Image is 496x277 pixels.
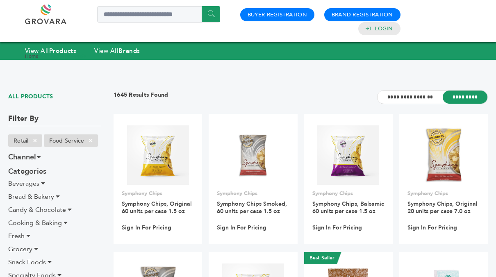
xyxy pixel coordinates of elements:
[8,258,46,267] span: Snack Foods
[424,125,463,184] img: Symphony Chips, Original 20 units per case 7.0 oz
[407,224,457,232] a: Sign In For Pricing
[8,134,42,147] li: Retail
[8,150,101,164] h3: Channel
[8,114,101,126] h3: Filter By
[114,91,168,104] h3: 1645 Results Found
[8,192,54,201] span: Bread & Bakery
[40,53,43,59] span: >
[122,224,171,232] a: Sign In For Pricing
[44,53,86,59] a: View All Products
[127,125,189,184] img: Symphony Chips, Original 60 units per case 1.5 oz
[332,11,393,18] a: Brand Registration
[312,190,385,197] p: Symphony Chips
[312,224,362,232] a: Sign In For Pricing
[97,6,220,23] input: Search a product or brand...
[28,136,42,145] span: ×
[223,125,283,185] img: Symphony Chips Smoked, 60 units per case 1.5 oz
[217,200,287,215] a: Symphony Chips Smoked, 60 units per case 1.5 oz
[8,245,32,254] span: Grocery
[8,164,101,179] h3: Categories
[312,200,384,215] a: Symphony Chips, Balsamic 60 units per case 1.5 oz
[375,25,393,32] a: Login
[84,136,98,145] span: ×
[25,53,39,59] a: Home
[8,218,62,227] span: Cooking & Baking
[217,224,266,232] a: Sign In For Pricing
[122,200,192,215] a: Symphony Chips, Original 60 units per case 1.5 oz
[8,232,25,241] span: Fresh
[44,134,98,147] li: Food Service
[407,190,480,197] p: Symphony Chips
[8,90,101,103] h1: ALL PRODUCTS
[217,190,289,197] p: Symphony Chips
[317,125,379,184] img: Symphony Chips, Balsamic 60 units per case 1.5 oz
[248,11,307,18] a: Buyer Registration
[122,190,194,197] p: Symphony Chips
[407,200,478,215] a: Symphony Chips, Original 20 units per case 7.0 oz
[8,205,66,214] span: Candy & Chocolate
[8,179,39,188] span: Beverages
